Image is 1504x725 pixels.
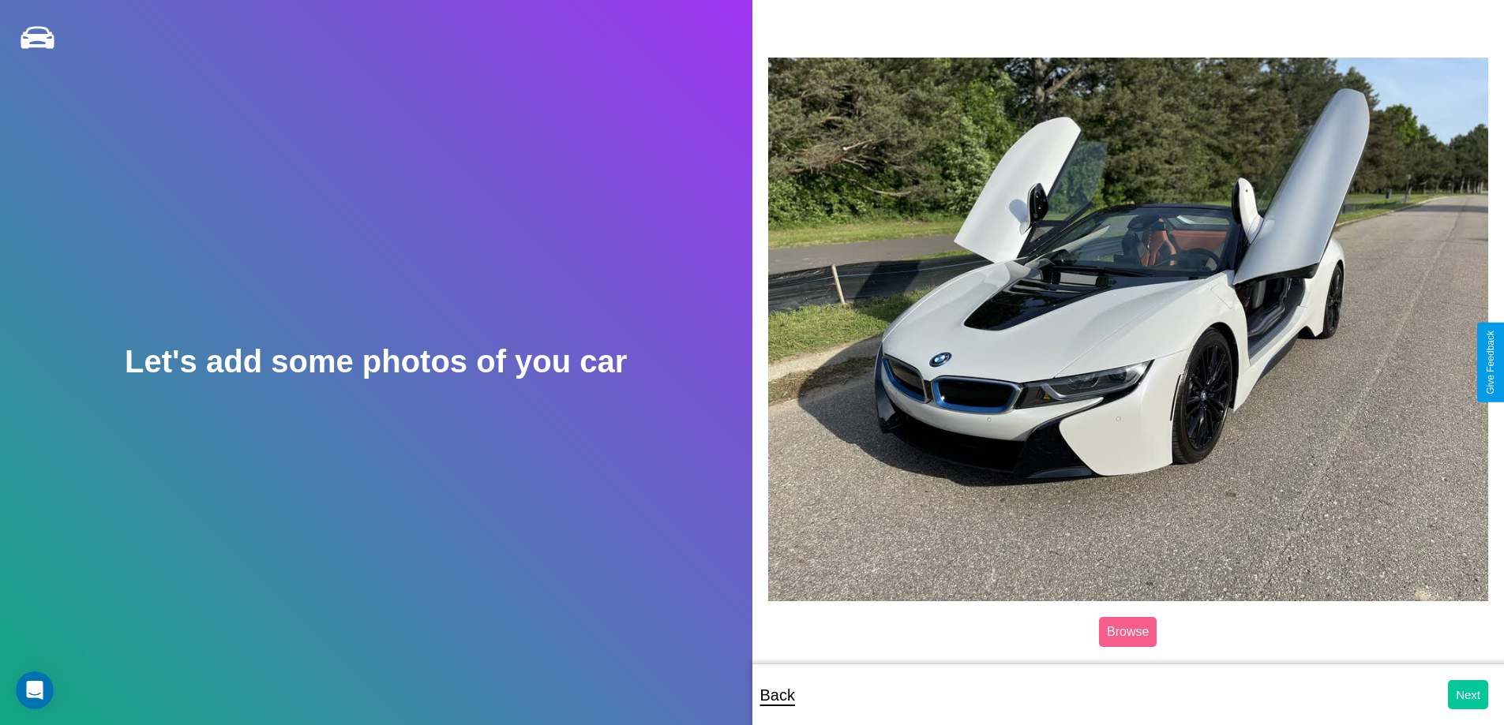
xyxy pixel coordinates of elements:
label: Browse [1099,617,1157,647]
h2: Let's add some photos of you car [125,344,627,379]
img: posted [768,58,1489,600]
div: Give Feedback [1485,331,1496,394]
iframe: Intercom live chat [16,671,54,709]
button: Next [1448,680,1488,709]
p: Back [760,681,795,709]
